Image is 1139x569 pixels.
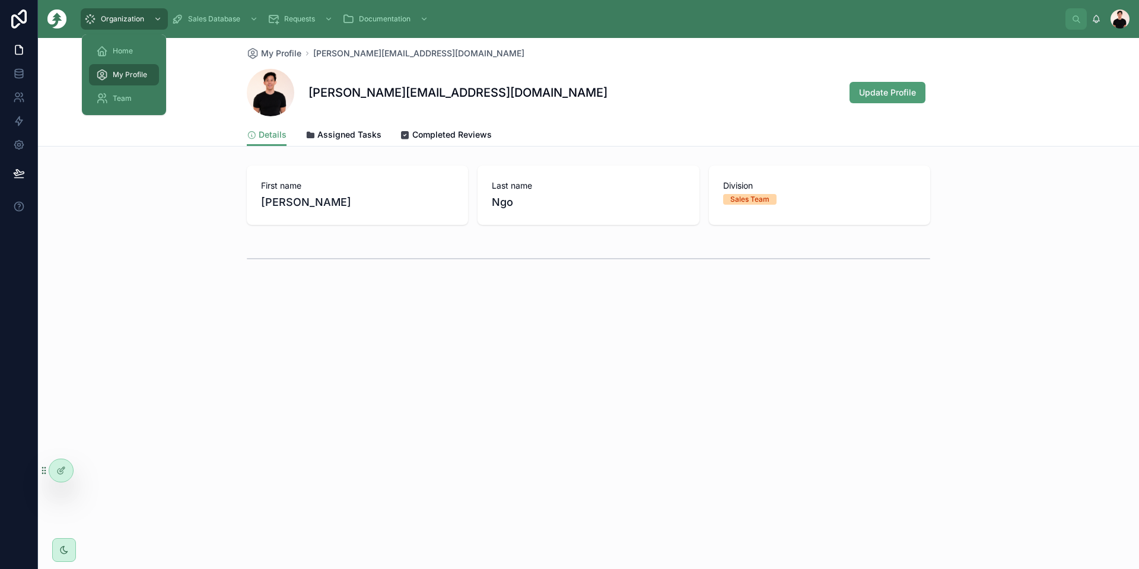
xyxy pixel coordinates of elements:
[261,194,454,211] span: [PERSON_NAME]
[306,124,381,148] a: Assigned Tasks
[339,8,434,30] a: Documentation
[412,129,492,141] span: Completed Reviews
[261,180,454,192] span: First name
[284,14,315,24] span: Requests
[723,180,916,192] span: Division
[247,47,301,59] a: My Profile
[89,88,159,109] a: Team
[81,8,168,30] a: Organization
[76,6,1065,32] div: scrollable content
[261,47,301,59] span: My Profile
[89,40,159,62] a: Home
[359,14,411,24] span: Documentation
[313,47,524,59] a: [PERSON_NAME][EMAIL_ADDRESS][DOMAIN_NAME]
[492,194,685,211] span: Ngo
[113,94,132,103] span: Team
[730,194,769,205] div: Sales Team
[247,124,287,147] a: Details
[47,9,66,28] img: App logo
[89,64,159,85] a: My Profile
[400,124,492,148] a: Completed Reviews
[492,180,685,192] span: Last name
[317,129,381,141] span: Assigned Tasks
[259,129,287,141] span: Details
[168,8,264,30] a: Sales Database
[850,82,925,103] button: Update Profile
[113,46,133,56] span: Home
[264,8,339,30] a: Requests
[188,14,240,24] span: Sales Database
[308,84,607,101] h1: [PERSON_NAME][EMAIL_ADDRESS][DOMAIN_NAME]
[101,14,144,24] span: Organization
[113,70,147,80] span: My Profile
[859,87,916,98] span: Update Profile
